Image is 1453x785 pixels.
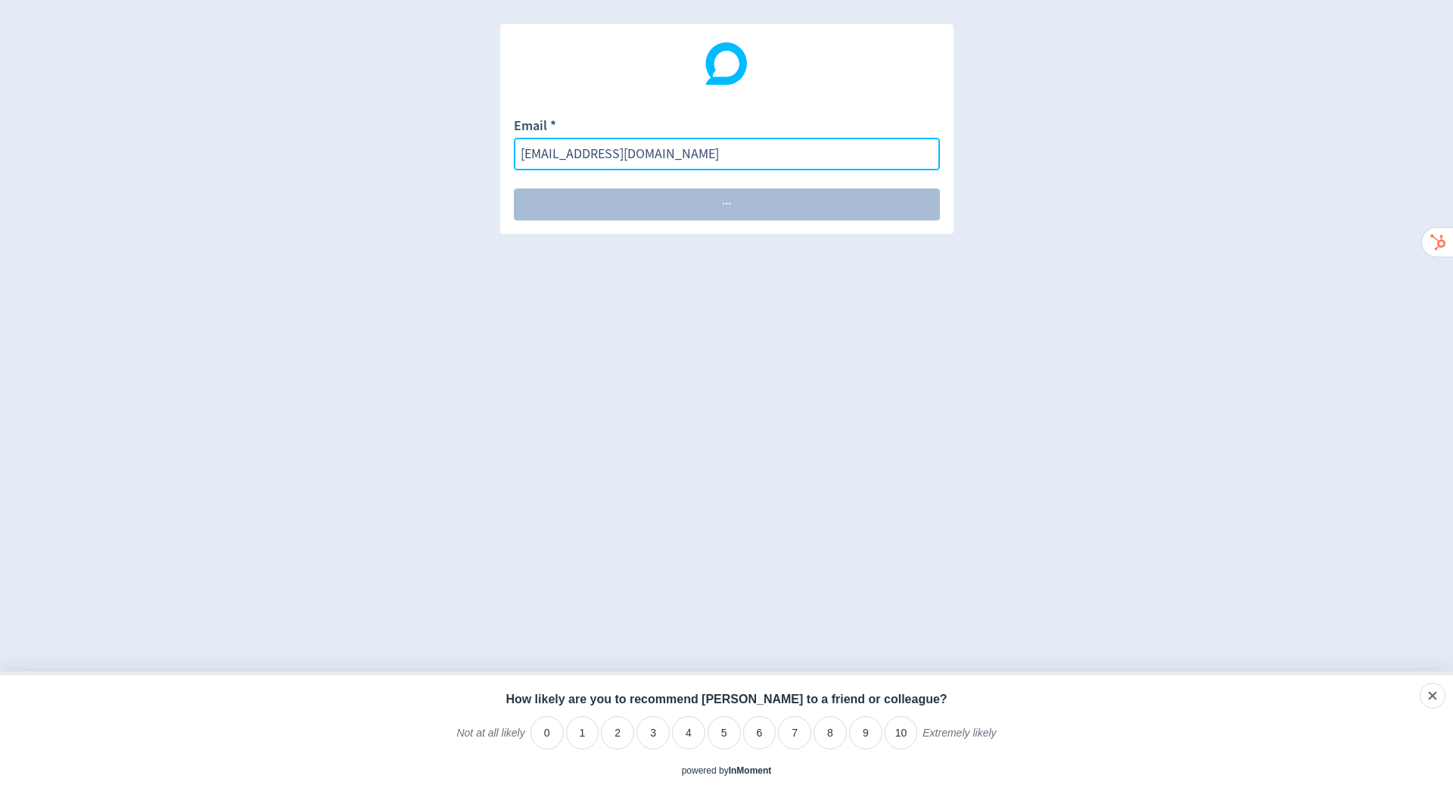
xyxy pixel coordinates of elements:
button: ··· [514,188,940,220]
label: Extremely likely [923,726,996,752]
span: · [725,198,728,211]
div: powered by inmoment [682,765,772,777]
img: Digivizer Logo [705,42,748,85]
li: 0 [530,716,564,749]
span: · [728,198,731,211]
a: InMoment [729,765,772,776]
li: 6 [743,716,776,749]
li: 1 [566,716,599,749]
label: Not at all likely [456,726,524,752]
li: 7 [778,716,811,749]
li: 8 [814,716,847,749]
li: 3 [636,716,670,749]
li: 2 [601,716,634,749]
div: Close survey [1420,683,1445,709]
span: · [722,198,725,211]
li: 4 [672,716,705,749]
li: 5 [708,716,741,749]
li: 9 [849,716,882,749]
li: 10 [885,716,918,749]
label: Email * [514,117,556,138]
